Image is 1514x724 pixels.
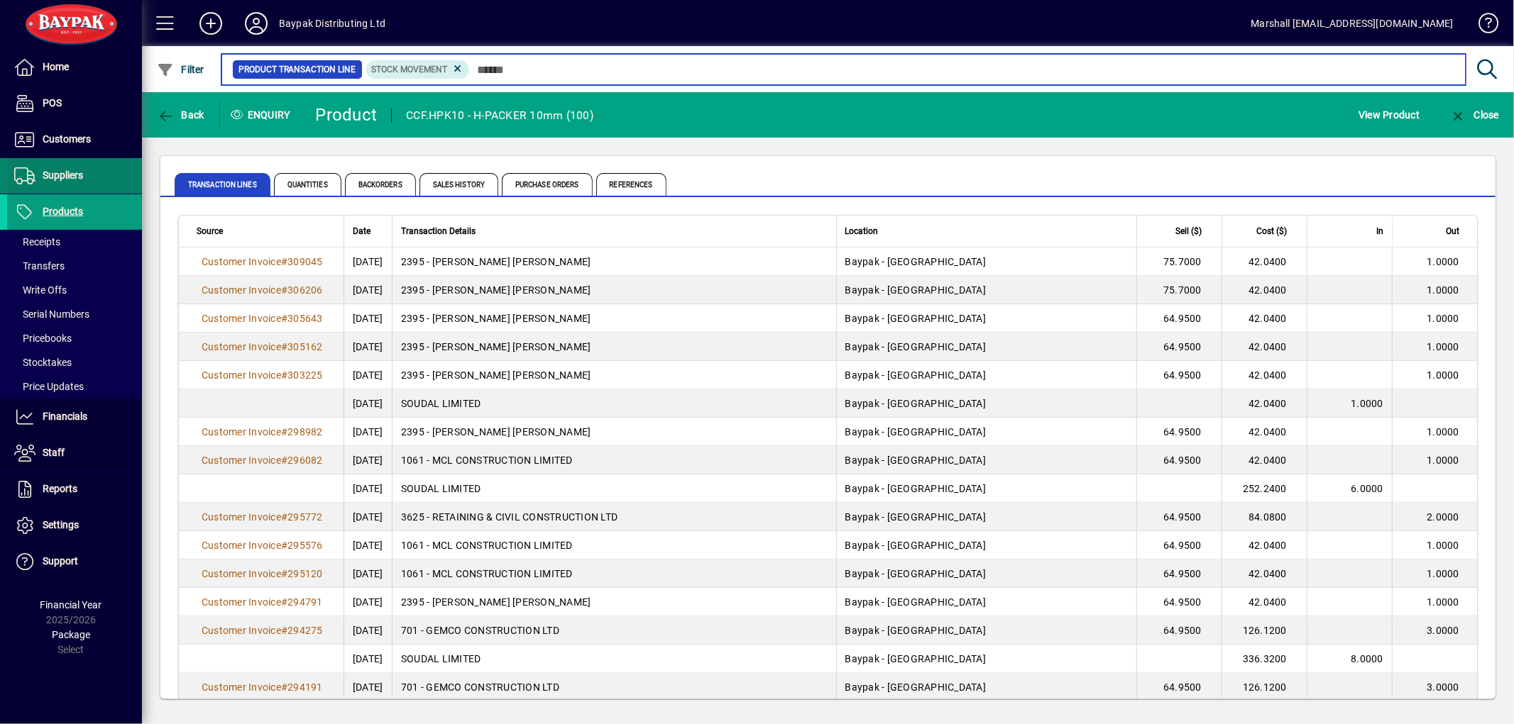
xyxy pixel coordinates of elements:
[287,681,323,693] span: 294191
[1222,333,1307,361] td: 42.0400
[7,302,142,326] a: Serial Numbers
[1136,673,1222,701] td: 64.9500
[202,625,281,636] span: Customer Invoice
[1222,361,1307,389] td: 42.0400
[287,596,323,608] span: 294791
[14,260,65,272] span: Transfers
[281,426,287,438] span: #
[345,173,416,196] span: Backorders
[202,256,281,267] span: Customer Invoice
[281,341,287,352] span: #
[202,511,281,523] span: Customer Invoice
[281,455,287,466] span: #
[344,389,392,418] td: [DATE]
[175,173,270,196] span: Transaction Lines
[845,341,987,352] span: Baypak - [GEOGRAPHIC_DATA]
[43,169,83,181] span: Suppliers
[40,599,102,611] span: Financial Year
[7,544,142,579] a: Support
[202,369,281,381] span: Customer Invoice
[281,568,287,579] span: #
[344,418,392,446] td: [DATE]
[1449,109,1499,121] span: Close
[202,341,281,352] span: Customer Invoice
[274,173,341,196] span: Quantities
[392,673,836,701] td: 701 - GEMCO CONSTRUCTION LTD
[1136,333,1222,361] td: 64.9500
[845,398,987,409] span: Baypak - [GEOGRAPHIC_DATA]
[43,61,69,72] span: Home
[197,566,328,581] a: Customer Invoice#295120
[157,64,204,75] span: Filter
[1427,284,1460,296] span: 1.0000
[1427,625,1460,636] span: 3.0000
[344,616,392,645] td: [DATE]
[7,278,142,302] a: Write Offs
[392,474,836,503] td: SOUDAL LIMITED
[344,304,392,333] td: [DATE]
[197,452,328,468] a: Customer Invoice#296082
[1136,503,1222,531] td: 64.9500
[157,109,204,121] span: Back
[845,223,879,239] span: Location
[845,540,987,551] span: Baypak - [GEOGRAPHIC_DATA]
[287,511,323,523] span: 295772
[845,596,987,608] span: Baypak - [GEOGRAPHIC_DATA]
[281,369,287,381] span: #
[1351,653,1384,664] span: 8.0000
[234,11,279,36] button: Profile
[1136,531,1222,559] td: 64.9500
[344,361,392,389] td: [DATE]
[1222,531,1307,559] td: 42.0400
[1136,616,1222,645] td: 64.9500
[202,596,281,608] span: Customer Invoice
[153,57,208,82] button: Filter
[1351,398,1384,409] span: 1.0000
[1427,369,1460,381] span: 1.0000
[281,284,287,296] span: #
[14,236,60,247] span: Receipts
[344,446,392,474] td: [DATE]
[281,596,287,608] span: #
[344,276,392,304] td: [DATE]
[1222,673,1307,701] td: 126.1200
[197,594,328,610] a: Customer Invoice#294791
[43,483,77,494] span: Reports
[1222,418,1307,446] td: 42.0400
[287,455,323,466] span: 296082
[845,455,987,466] span: Baypak - [GEOGRAPHIC_DATA]
[316,104,378,126] div: Product
[1427,540,1460,551] span: 1.0000
[1222,559,1307,588] td: 42.0400
[1222,474,1307,503] td: 252.2400
[43,447,65,458] span: Staff
[1376,223,1383,239] span: In
[220,104,305,126] div: Enquiry
[392,645,836,673] td: SOUDAL LIMITED
[1427,568,1460,579] span: 1.0000
[1231,223,1300,239] div: Cost ($)
[14,357,72,368] span: Stocktakes
[1136,304,1222,333] td: 64.9500
[43,206,83,217] span: Products
[14,284,67,296] span: Write Offs
[845,256,987,267] span: Baypak - [GEOGRAPHIC_DATA]
[1256,223,1287,239] span: Cost ($)
[287,568,323,579] span: 295120
[344,588,392,616] td: [DATE]
[401,223,476,239] span: Transaction Details
[197,223,335,239] div: Source
[845,568,987,579] span: Baypak - [GEOGRAPHIC_DATA]
[197,311,328,326] a: Customer Invoice#305643
[1136,446,1222,474] td: 64.9500
[1427,455,1460,466] span: 1.0000
[1427,256,1460,267] span: 1.0000
[1468,3,1496,49] a: Knowledge Base
[197,282,328,298] a: Customer Invoice#306206
[52,629,90,640] span: Package
[1222,645,1307,673] td: 336.3200
[7,472,142,507] a: Reports
[202,540,281,551] span: Customer Invoice
[1435,102,1514,128] app-page-header-button: Close enquiry
[392,418,836,446] td: 2395 - [PERSON_NAME] [PERSON_NAME]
